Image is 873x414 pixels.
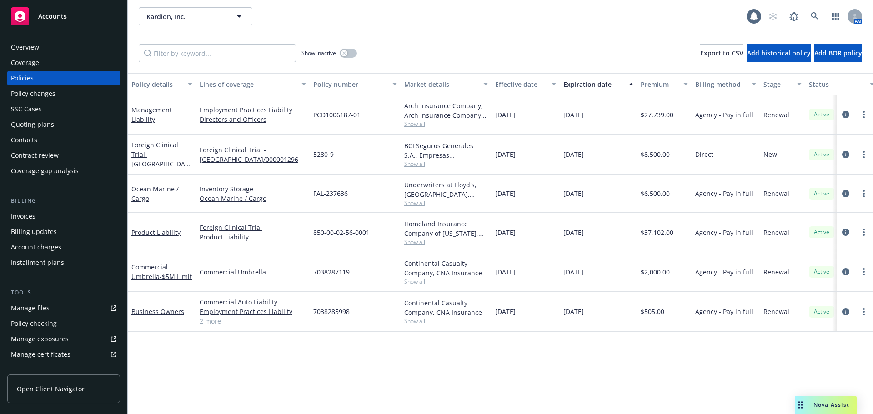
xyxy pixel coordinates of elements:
[785,7,803,25] a: Report a Bug
[695,267,753,277] span: Agency - Pay in full
[11,316,57,331] div: Policy checking
[11,71,34,85] div: Policies
[495,307,516,316] span: [DATE]
[11,40,39,55] div: Overview
[404,120,488,128] span: Show all
[11,164,79,178] div: Coverage gap analysis
[495,228,516,237] span: [DATE]
[131,263,192,281] a: Commercial Umbrella
[404,259,488,278] div: Continental Casualty Company, CNA Insurance
[404,219,488,238] div: Homeland Insurance Company of [US_STATE], Intact Insurance
[7,133,120,147] a: Contacts
[7,4,120,29] a: Accounts
[196,73,310,95] button: Lines of coverage
[7,288,120,297] div: Tools
[301,49,336,57] span: Show inactive
[700,49,743,57] span: Export to CSV
[695,228,753,237] span: Agency - Pay in full
[695,110,753,120] span: Agency - Pay in full
[763,307,789,316] span: Renewal
[17,384,85,394] span: Open Client Navigator
[200,184,306,194] a: Inventory Storage
[563,80,623,89] div: Expiration date
[495,80,546,89] div: Effective date
[840,109,851,120] a: circleInformation
[641,228,673,237] span: $37,102.00
[795,396,806,414] div: Drag to move
[11,255,64,270] div: Installment plans
[131,185,179,203] a: Ocean Marine / Cargo
[641,150,670,159] span: $8,500.00
[840,306,851,317] a: circleInformation
[11,148,59,163] div: Contract review
[840,188,851,199] a: circleInformation
[11,363,57,377] div: Manage claims
[160,272,192,281] span: - $5M Limit
[200,80,296,89] div: Lines of coverage
[695,189,753,198] span: Agency - Pay in full
[492,73,560,95] button: Effective date
[563,110,584,120] span: [DATE]
[495,267,516,277] span: [DATE]
[813,268,831,276] span: Active
[795,396,857,414] button: Nova Assist
[131,307,184,316] a: Business Owners
[858,306,869,317] a: more
[637,73,692,95] button: Premium
[840,149,851,160] a: circleInformation
[11,347,70,362] div: Manage certificates
[128,73,196,95] button: Policy details
[11,117,54,132] div: Quoting plans
[313,307,350,316] span: 7038285998
[563,228,584,237] span: [DATE]
[200,267,306,277] a: Commercial Umbrella
[11,332,69,346] div: Manage exposures
[200,105,306,115] a: Employment Practices Liability
[313,267,350,277] span: 7038287119
[641,80,678,89] div: Premium
[763,228,789,237] span: Renewal
[563,150,584,159] span: [DATE]
[11,240,61,254] div: Account charges
[563,267,584,277] span: [DATE]
[7,332,120,346] a: Manage exposures
[858,266,869,277] a: more
[641,110,673,120] span: $27,739.00
[563,189,584,198] span: [DATE]
[404,199,488,207] span: Show all
[404,141,488,160] div: BCI Seguros Generales S.A., Empresas [PERSON_NAME] S.A.C., Clinical Trials Insurance Services Lim...
[401,73,492,95] button: Market details
[313,228,370,237] span: 850-00-02-56-0001
[814,44,862,62] button: Add BOR policy
[200,145,306,164] a: Foreign Clinical Trial - [GEOGRAPHIC_DATA]/000001296
[763,267,789,277] span: Renewal
[7,224,120,239] a: Billing updates
[139,7,252,25] button: Kardion, Inc.
[131,140,189,178] a: Foreign Clinical Trial
[858,109,869,120] a: more
[7,363,120,377] a: Manage claims
[495,110,516,120] span: [DATE]
[763,150,777,159] span: New
[809,80,864,89] div: Status
[641,189,670,198] span: $6,500.00
[11,55,39,70] div: Coverage
[7,86,120,101] a: Policy changes
[11,224,57,239] div: Billing updates
[313,80,387,89] div: Policy number
[7,255,120,270] a: Installment plans
[495,150,516,159] span: [DATE]
[641,267,670,277] span: $2,000.00
[131,105,172,124] a: Management Liability
[139,44,296,62] input: Filter by keyword...
[404,160,488,168] span: Show all
[11,102,42,116] div: SSC Cases
[563,307,584,316] span: [DATE]
[763,110,789,120] span: Renewal
[7,240,120,254] a: Account charges
[7,209,120,224] a: Invoices
[200,316,306,326] a: 2 more
[7,40,120,55] a: Overview
[840,227,851,238] a: circleInformation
